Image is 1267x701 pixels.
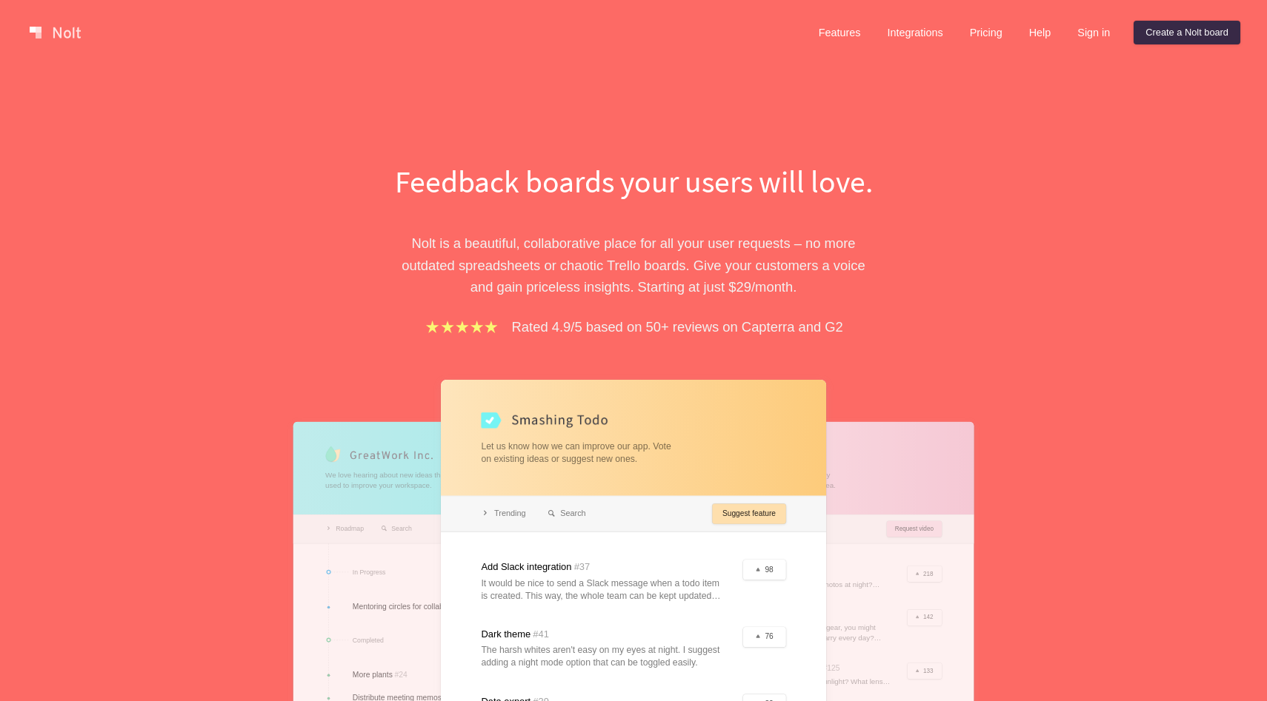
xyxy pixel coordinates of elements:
h1: Feedback boards your users will love. [378,160,889,203]
a: Sign in [1065,21,1122,44]
img: stars.b067e34983.png [424,318,499,335]
a: Help [1017,21,1063,44]
a: Create a Nolt board [1134,21,1240,44]
a: Pricing [958,21,1014,44]
a: Features [807,21,873,44]
a: Integrations [875,21,954,44]
p: Rated 4.9/5 based on 50+ reviews on Capterra and G2 [512,316,843,338]
p: Nolt is a beautiful, collaborative place for all your user requests – no more outdated spreadshee... [378,232,889,298]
